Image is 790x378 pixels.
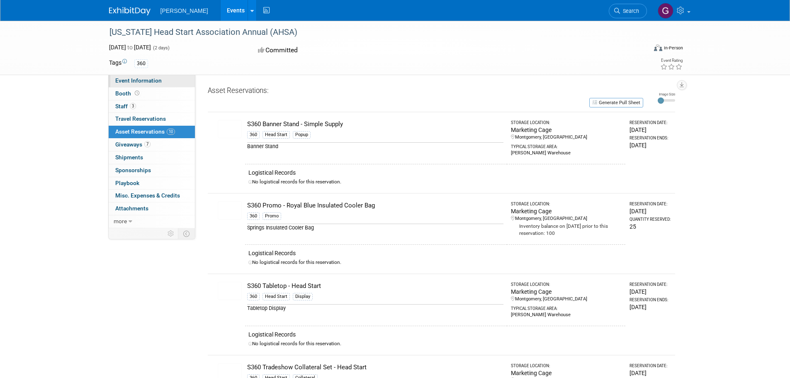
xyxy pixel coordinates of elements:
[511,120,622,126] div: Storage Location:
[109,190,195,202] a: Misc. Expenses & Credits
[115,77,162,84] span: Event Information
[658,92,675,97] div: Image Size
[109,59,127,68] td: Tags
[247,212,260,220] div: 360
[115,192,180,199] span: Misc. Expenses & Credits
[511,312,622,318] div: [PERSON_NAME] Warehouse
[109,7,151,15] img: ExhibitDay
[293,131,311,139] div: Popup
[130,103,136,109] span: 3
[178,228,195,239] td: Toggle Event Tabs
[658,3,673,19] img: Greg Friesen
[511,141,622,150] div: Typical Storage Area:
[115,167,151,173] span: Sponsorships
[248,249,622,257] div: Logistical Records
[109,113,195,125] a: Travel Reservations
[109,44,151,51] span: [DATE] [DATE]
[115,115,166,122] span: Travel Reservations
[511,363,622,369] div: Storage Location:
[218,120,242,138] img: View Images
[160,7,208,14] span: [PERSON_NAME]
[630,207,671,215] div: [DATE]
[247,142,503,150] div: Banner Stand
[144,141,151,147] span: 7
[630,282,671,288] div: Reservation Date:
[109,88,195,100] a: Booth
[511,134,622,141] div: Montgomery, [GEOGRAPHIC_DATA]
[511,201,622,207] div: Storage Location:
[109,177,195,190] a: Playbook
[511,369,622,377] div: Marketing Cage
[511,126,622,134] div: Marketing Cage
[247,224,503,232] div: Springs Insulated Cooler Bag
[511,288,622,296] div: Marketing Cage
[511,296,622,302] div: Montgomery, [GEOGRAPHIC_DATA]
[255,43,439,58] div: Committed
[630,135,671,141] div: Reservation Ends:
[109,126,195,138] a: Asset Reservations10
[109,164,195,177] a: Sponsorships
[126,44,134,51] span: to
[660,59,683,63] div: Event Rating
[114,218,127,224] span: more
[248,168,622,177] div: Logistical Records
[630,120,671,126] div: Reservation Date:
[630,222,671,231] div: 25
[218,201,242,219] img: View Images
[115,205,148,212] span: Attachments
[115,128,175,135] span: Asset Reservations
[247,293,260,300] div: 360
[115,103,136,110] span: Staff
[133,90,141,96] span: Booth not reserved yet
[115,180,139,186] span: Playbook
[247,282,503,290] div: S360 Tabletop - Head Start
[247,131,260,139] div: 360
[134,59,148,68] div: 360
[630,217,671,222] div: Quantity Reserved:
[630,201,671,207] div: Reservation Date:
[620,8,639,14] span: Search
[598,43,683,56] div: Event Format
[109,215,195,228] a: more
[109,151,195,164] a: Shipments
[511,207,622,215] div: Marketing Cage
[263,131,290,139] div: Head Start
[609,4,647,18] a: Search
[167,129,175,135] span: 10
[654,44,662,51] img: Format-Inperson.png
[115,141,151,148] span: Giveaways
[630,126,671,134] div: [DATE]
[248,259,622,266] div: No logistical records for this reservation.
[109,100,195,113] a: Staff3
[109,202,195,215] a: Attachments
[630,297,671,303] div: Reservation Ends:
[247,120,503,129] div: S360 Banner Stand - Simple Supply
[248,178,622,185] div: No logistical records for this reservation.
[208,86,639,97] div: Asset Reservations:
[248,330,622,339] div: Logistical Records
[263,293,290,300] div: Head Start
[511,150,622,156] div: [PERSON_NAME] Warehouse
[630,369,671,377] div: [DATE]
[247,363,503,372] div: S360 Tradeshow Collateral Set - Head Start
[511,222,622,237] div: Inventory balance on [DATE] prior to this reservation: 100
[218,282,242,300] img: View Images
[511,302,622,312] div: Typical Storage Area:
[115,154,143,161] span: Shipments
[263,212,281,220] div: Promo
[164,228,178,239] td: Personalize Event Tab Strip
[630,288,671,296] div: [DATE]
[664,45,683,51] div: In-Person
[107,25,634,40] div: [US_STATE] Head Start Association Annual (AHSA)
[152,45,170,51] span: (2 days)
[630,363,671,369] div: Reservation Date:
[115,90,141,97] span: Booth
[109,139,195,151] a: Giveaways7
[248,340,622,347] div: No logistical records for this reservation.
[109,75,195,87] a: Event Information
[511,215,622,222] div: Montgomery, [GEOGRAPHIC_DATA]
[247,304,503,312] div: Tabletop Display
[247,201,503,210] div: S360 Promo - Royal Blue Insulated Cooler Bag
[630,303,671,311] div: [DATE]
[630,141,671,149] div: [DATE]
